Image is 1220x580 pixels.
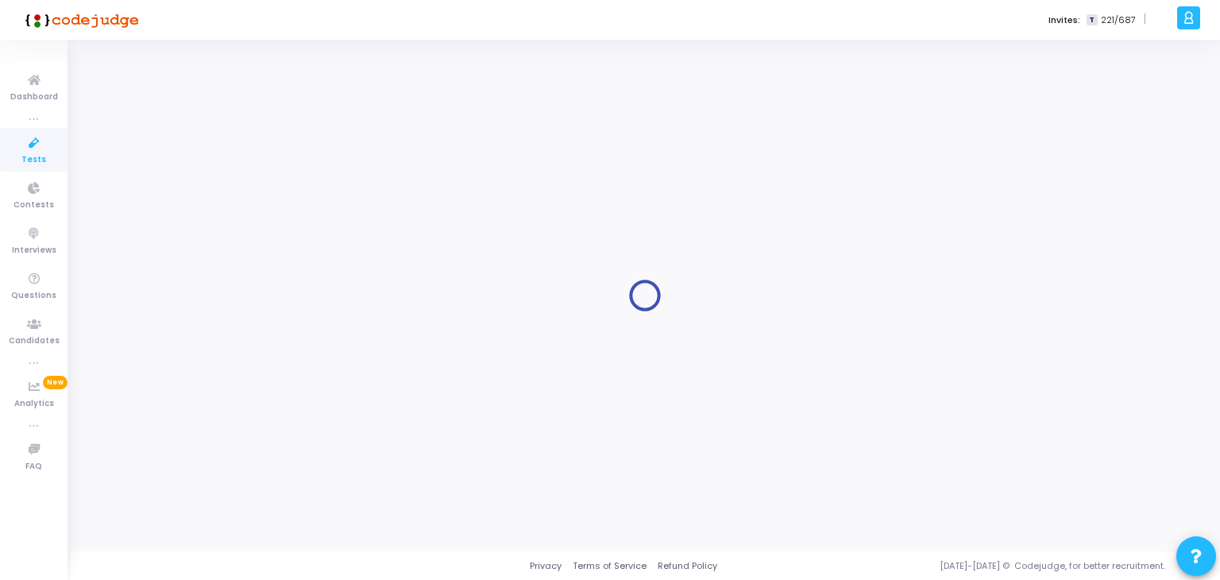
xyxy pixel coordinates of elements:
span: FAQ [25,460,42,474]
span: New [43,376,68,389]
span: Dashboard [10,91,58,104]
span: Candidates [9,334,60,348]
span: Analytics [14,397,54,411]
img: logo [20,4,139,36]
div: [DATE]-[DATE] © Codejudge, for better recruitment. [717,559,1200,573]
a: Refund Policy [658,559,717,573]
span: Questions [11,289,56,303]
span: T [1087,14,1097,26]
span: Tests [21,153,46,167]
span: | [1144,11,1146,28]
span: 221/687 [1101,14,1136,27]
span: Contests [14,199,54,212]
label: Invites: [1048,14,1080,27]
a: Terms of Service [573,559,647,573]
span: Interviews [12,244,56,257]
a: Privacy [530,559,562,573]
